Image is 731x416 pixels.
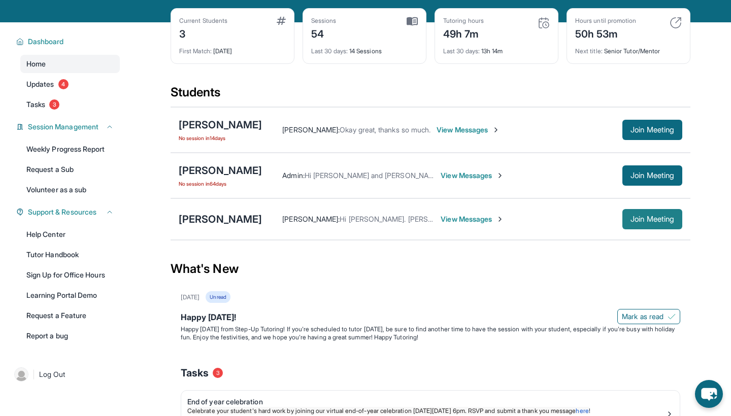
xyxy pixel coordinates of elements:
a: |Log Out [10,363,120,386]
img: user-img [14,367,28,382]
div: End of year celebration [187,397,666,407]
span: Log Out [39,369,65,379]
span: First Match : [179,47,212,55]
a: Sign Up for Office Hours [20,266,120,284]
div: 54 [311,25,337,41]
p: ! [187,407,666,415]
button: Join Meeting [622,165,682,186]
a: Home [20,55,120,73]
div: [DATE] [179,41,286,55]
div: Students [171,84,690,107]
a: Weekly Progress Report [20,140,120,158]
span: Admin : [282,171,304,180]
a: Updates4 [20,75,120,93]
img: Chevron-Right [496,171,504,180]
button: Join Meeting [622,120,682,140]
div: Happy [DATE]! [181,311,680,325]
div: 49h 7m [443,25,484,41]
span: Updates [26,79,54,89]
span: No session in 64 days [179,180,262,188]
span: Next title : [575,47,603,55]
span: No session in 14 days [179,134,262,142]
span: 3 [49,99,59,110]
img: card [277,17,286,25]
button: chat-button [695,380,723,408]
a: here [576,407,588,414]
button: Support & Resources [24,207,114,217]
span: Last 30 days : [311,47,348,55]
span: Last 30 days : [443,47,480,55]
span: Mark as read [622,311,663,322]
div: [PERSON_NAME] [179,118,262,132]
a: Help Center [20,225,120,244]
div: Hours until promotion [575,17,636,25]
div: 50h 53m [575,25,636,41]
span: View Messages [437,125,500,135]
div: [PERSON_NAME] [179,212,262,226]
span: [PERSON_NAME] : [282,215,340,223]
div: What's New [171,247,690,291]
div: Unread [206,291,230,303]
img: card [407,17,418,26]
img: Mark as read [668,313,676,321]
span: Join Meeting [630,172,674,179]
button: Join Meeting [622,209,682,229]
a: Tutor Handbook [20,246,120,264]
img: Chevron-Right [492,126,500,134]
div: Senior Tutor/Mentor [575,41,682,55]
div: 13h 14m [443,41,550,55]
button: Session Management [24,122,114,132]
img: Chevron-Right [496,215,504,223]
span: View Messages [441,214,504,224]
span: Dashboard [28,37,64,47]
div: 14 Sessions [311,41,418,55]
span: Join Meeting [630,216,674,222]
img: card [538,17,550,29]
span: [PERSON_NAME] : [282,125,340,134]
span: Session Management [28,122,98,132]
a: Learning Portal Demo [20,286,120,304]
span: Tasks [26,99,45,110]
div: Tutoring hours [443,17,484,25]
span: 3 [213,368,223,378]
span: Join Meeting [630,127,674,133]
span: Tasks [181,366,209,380]
button: Dashboard [24,37,114,47]
span: Home [26,59,46,69]
a: Volunteer as a sub [20,181,120,199]
img: card [670,17,682,29]
span: View Messages [441,170,504,181]
div: 3 [179,25,227,41]
span: Okay great, thanks so much. [340,125,430,134]
a: Request a Sub [20,160,120,179]
a: Request a Feature [20,306,120,325]
button: Mark as read [617,309,680,324]
div: Sessions [311,17,337,25]
a: Tasks3 [20,95,120,114]
span: 4 [58,79,69,89]
span: Support & Resources [28,207,96,217]
div: [DATE] [181,293,200,301]
a: Report a bug [20,327,120,345]
div: [PERSON_NAME] [179,163,262,178]
p: Happy [DATE] from Step-Up Tutoring! If you're scheduled to tutor [DATE], be sure to find another ... [181,325,680,341]
div: Current Students [179,17,227,25]
span: | [32,368,35,380]
span: Celebrate your student's hard work by joining our virtual end-of-year celebration [DATE][DATE] 6p... [187,407,576,414]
